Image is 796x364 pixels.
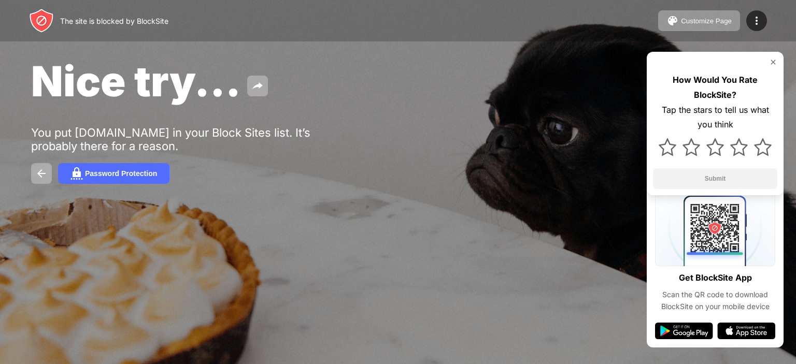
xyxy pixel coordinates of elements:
[655,289,775,312] div: Scan the QR code to download BlockSite on your mobile device
[683,138,700,156] img: star.svg
[70,167,83,180] img: password.svg
[750,14,763,27] img: menu-icon.svg
[655,323,713,339] img: google-play.svg
[31,56,241,106] span: Nice try...
[706,138,724,156] img: star.svg
[653,72,777,103] div: How Would You Rate BlockSite?
[60,17,168,25] div: The site is blocked by BlockSite
[653,168,777,189] button: Submit
[659,138,676,156] img: star.svg
[658,10,740,31] button: Customize Page
[769,58,777,66] img: rate-us-close.svg
[681,17,732,25] div: Customize Page
[653,103,777,133] div: Tap the stars to tell us what you think
[35,167,48,180] img: back.svg
[754,138,772,156] img: star.svg
[85,169,157,178] div: Password Protection
[251,80,264,92] img: share.svg
[31,126,351,153] div: You put [DOMAIN_NAME] in your Block Sites list. It’s probably there for a reason.
[730,138,748,156] img: star.svg
[679,270,752,285] div: Get BlockSite App
[58,163,169,184] button: Password Protection
[717,323,775,339] img: app-store.svg
[666,14,679,27] img: pallet.svg
[29,8,54,33] img: header-logo.svg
